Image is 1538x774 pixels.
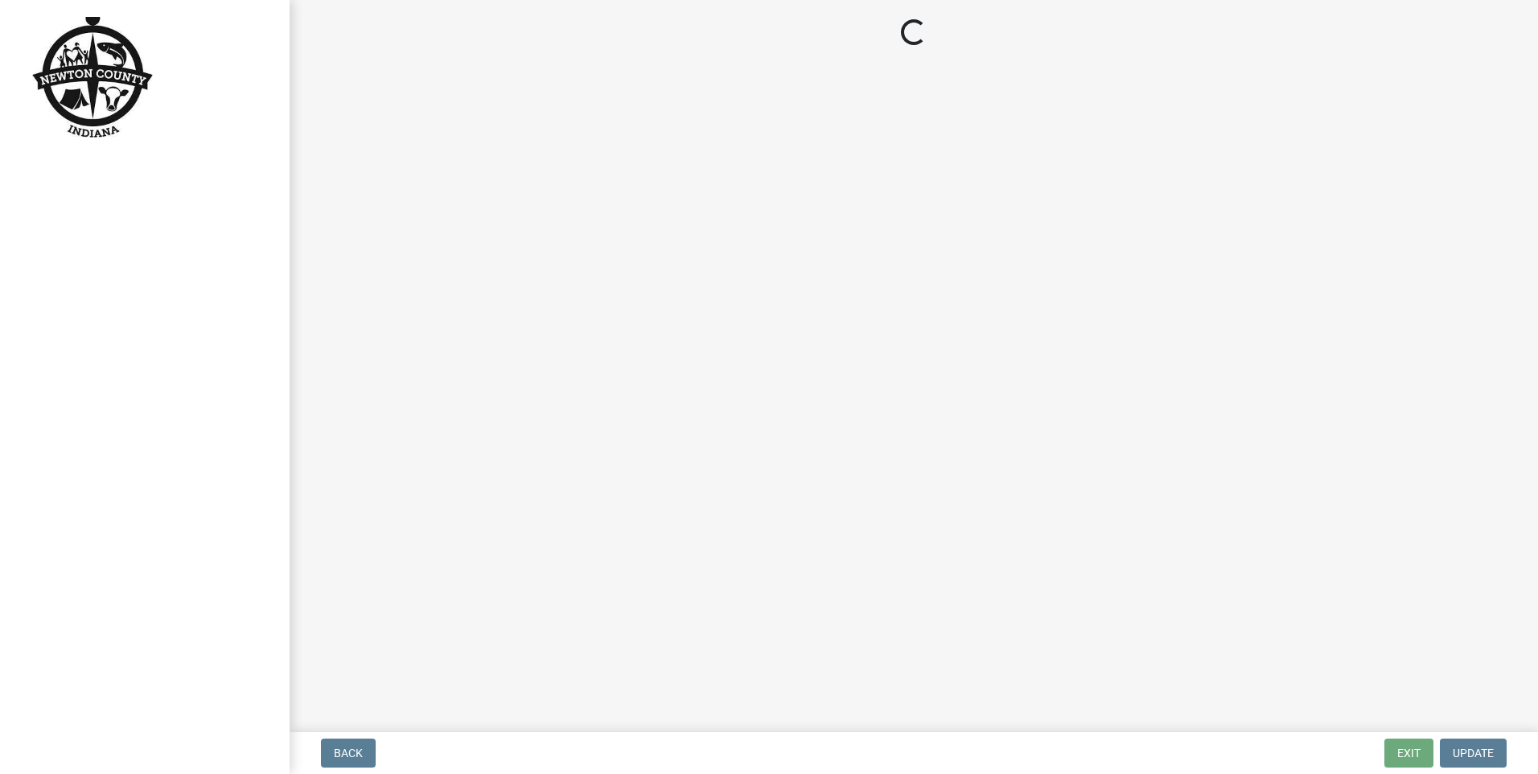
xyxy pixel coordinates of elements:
button: Update [1440,739,1507,768]
span: Update [1453,747,1494,760]
button: Back [321,739,376,768]
button: Exit [1384,739,1433,768]
span: Back [334,747,363,760]
img: Newton County, Indiana [32,17,153,138]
